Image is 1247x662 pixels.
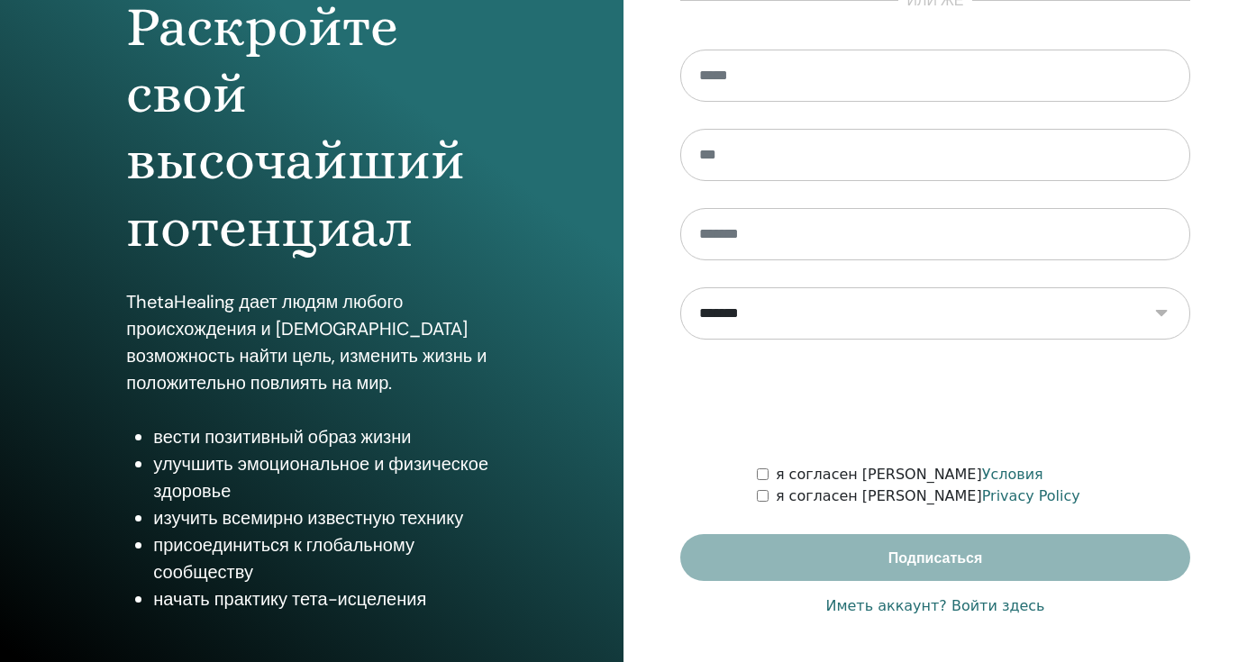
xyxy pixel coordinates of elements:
li: начать практику тета-исцеления [153,585,496,612]
iframe: reCAPTCHA [798,367,1072,437]
li: изучить всемирно известную технику [153,504,496,531]
a: Иметь аккаунт? Войти здесь [825,595,1044,617]
label: я согласен [PERSON_NAME] [776,464,1043,485]
a: Privacy Policy [982,487,1080,504]
li: вести позитивный образ жизни [153,423,496,450]
li: улучшить эмоциональное и физическое здоровье [153,450,496,504]
a: Условия [982,466,1043,483]
label: я согласен [PERSON_NAME] [776,485,1080,507]
li: присоединиться к глобальному сообществу [153,531,496,585]
p: ThetaHealing дает людям любого происхождения и [DEMOGRAPHIC_DATA] возможность найти цель, изменит... [126,288,496,396]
